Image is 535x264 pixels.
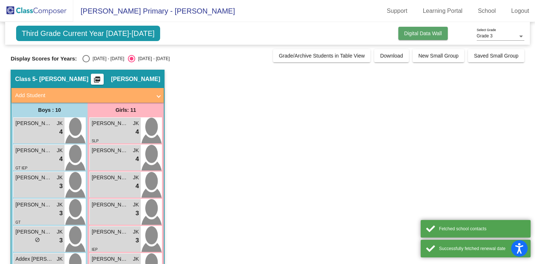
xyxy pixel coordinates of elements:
span: JK [57,174,63,181]
span: Class 5 [15,76,36,83]
span: Grade/Archive Students in Table View [279,53,365,59]
span: [PERSON_NAME] [92,147,128,154]
span: JK [57,201,63,209]
div: Boys : 10 [11,103,88,117]
span: Download [380,53,403,59]
span: JK [133,201,139,209]
mat-panel-title: Add Student [15,91,151,100]
span: [PERSON_NAME] Primary - [PERSON_NAME] [73,5,235,17]
span: JK [133,255,139,263]
div: [DATE] - [DATE] [135,55,170,62]
span: [PERSON_NAME] [15,174,52,181]
span: Grade 3 [477,33,492,38]
span: [PERSON_NAME] [92,174,128,181]
span: 4 [59,154,63,164]
span: JK [57,255,63,263]
span: 3 [59,236,63,245]
span: JK [57,228,63,236]
span: GT [15,220,21,224]
span: [PERSON_NAME] [92,228,128,236]
span: 4 [136,154,139,164]
span: IEP [92,247,97,252]
span: Addex [PERSON_NAME] [15,255,52,263]
button: Download [374,49,409,62]
span: Third Grade Current Year [DATE]-[DATE] [16,26,160,41]
span: [PERSON_NAME] [15,120,52,127]
span: 3 [136,209,139,218]
a: Logout [505,5,535,17]
span: [PERSON_NAME] [15,147,52,154]
span: Digital Data Wall [404,30,442,36]
button: Print Students Details [91,74,104,85]
button: Grade/Archive Students in Table View [273,49,371,62]
span: [PERSON_NAME] [111,76,160,83]
span: [PERSON_NAME] [92,120,128,127]
span: 4 [136,127,139,137]
span: JK [133,228,139,236]
mat-radio-group: Select an option [82,55,170,62]
span: [PERSON_NAME] [92,255,128,263]
div: [DATE] - [DATE] [90,55,124,62]
span: Saved Small Group [474,53,518,59]
span: JK [133,120,139,127]
button: New Small Group [413,49,465,62]
span: 3 [136,236,139,245]
mat-icon: picture_as_pdf [93,76,102,86]
span: 4 [59,127,63,137]
div: Girls: 11 [88,103,164,117]
span: Display Scores for Years: [11,55,77,62]
button: Saved Small Group [468,49,524,62]
span: - [PERSON_NAME] [36,76,88,83]
span: 4 [136,181,139,191]
span: [PERSON_NAME] [15,201,52,209]
span: JK [133,147,139,154]
span: [PERSON_NAME] [15,228,52,236]
div: Successfully fetched renewal date [439,245,525,252]
span: do_not_disturb_alt [35,237,40,242]
span: JK [133,174,139,181]
a: Support [381,5,413,17]
span: [PERSON_NAME] [92,201,128,209]
a: School [472,5,502,17]
span: JK [57,120,63,127]
span: 3 [59,209,63,218]
div: Fetched school contacts [439,225,525,232]
span: JK [57,147,63,154]
mat-expansion-panel-header: Add Student [11,88,164,103]
a: Learning Portal [417,5,469,17]
span: GT IEP [15,166,27,170]
span: New Small Group [418,53,459,59]
button: Digital Data Wall [398,27,448,40]
span: 3 [59,181,63,191]
span: SLP [92,139,99,143]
